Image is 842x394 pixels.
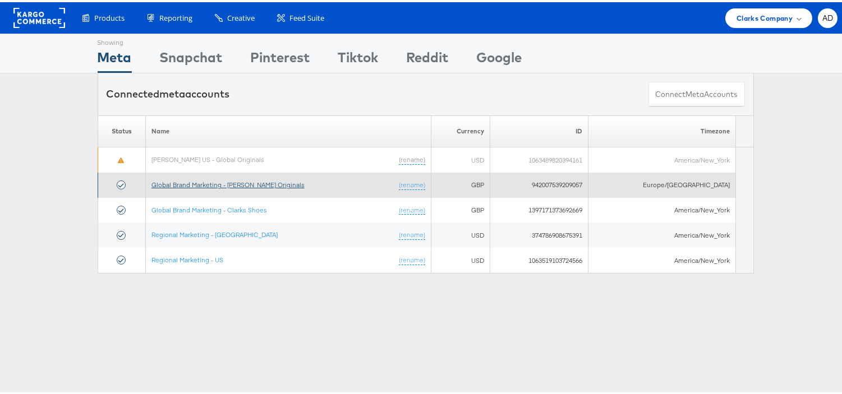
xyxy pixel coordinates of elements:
[431,170,490,196] td: GBP
[648,80,745,105] button: ConnectmetaAccounts
[588,220,735,245] td: America/New_York
[98,45,132,71] div: Meta
[588,145,735,170] td: America/New_York
[151,153,264,161] a: [PERSON_NAME] US - Global Originals
[151,228,278,237] a: Regional Marketing - [GEOGRAPHIC_DATA]
[160,45,223,71] div: Snapchat
[399,153,425,163] a: (rename)
[490,196,588,221] td: 1397171373692669
[686,87,705,98] span: meta
[98,113,145,145] th: Status
[145,113,431,145] th: Name
[151,253,223,262] a: Regional Marketing - US
[338,45,379,71] div: Tiktok
[431,245,490,271] td: USD
[588,196,735,221] td: America/New_York
[107,85,230,99] div: Connected accounts
[399,178,425,188] a: (rename)
[490,170,588,196] td: 942007539209057
[588,245,735,271] td: America/New_York
[399,253,425,263] a: (rename)
[588,113,735,145] th: Timezone
[490,245,588,271] td: 1063519103724566
[227,11,255,21] span: Creative
[399,228,425,238] a: (rename)
[737,10,793,22] span: Clarks Company
[431,220,490,245] td: USD
[151,203,267,212] a: Global Brand Marketing - Clarks Shoes
[98,32,132,45] div: Showing
[160,85,186,98] span: meta
[289,11,324,21] span: Feed Suite
[407,45,449,71] div: Reddit
[490,145,588,170] td: 1063489820394161
[588,170,735,196] td: Europe/[GEOGRAPHIC_DATA]
[159,11,192,21] span: Reporting
[251,45,310,71] div: Pinterest
[490,220,588,245] td: 374786908675391
[431,113,490,145] th: Currency
[477,45,522,71] div: Google
[490,113,588,145] th: ID
[151,178,305,187] a: Global Brand Marketing - [PERSON_NAME] Originals
[431,196,490,221] td: GBP
[822,12,834,20] span: AD
[399,203,425,213] a: (rename)
[431,145,490,170] td: USD
[94,11,125,21] span: Products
